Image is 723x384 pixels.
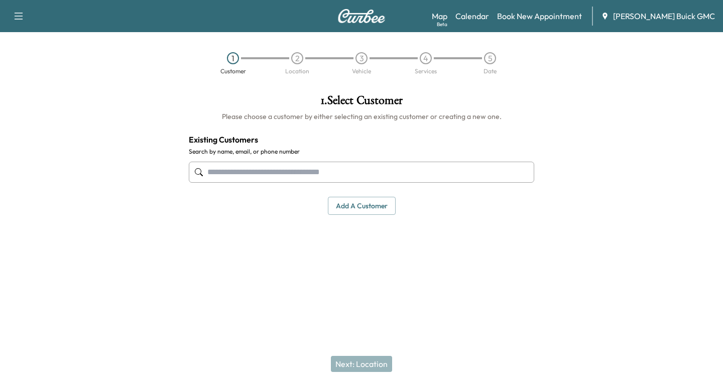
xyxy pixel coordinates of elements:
div: 2 [291,52,303,64]
div: Date [484,68,497,74]
div: Beta [437,21,447,28]
a: Book New Appointment [497,10,582,22]
h1: 1 . Select Customer [189,94,534,111]
h6: Please choose a customer by either selecting an existing customer or creating a new one. [189,111,534,121]
div: Location [285,68,309,74]
a: Calendar [455,10,489,22]
button: Add a customer [328,197,396,215]
div: Customer [220,68,246,74]
span: [PERSON_NAME] Buick GMC [613,10,715,22]
div: 3 [355,52,368,64]
div: 5 [484,52,496,64]
label: Search by name, email, or phone number [189,148,534,156]
div: 4 [420,52,432,64]
a: MapBeta [432,10,447,22]
div: 1 [227,52,239,64]
img: Curbee Logo [337,9,386,23]
div: Vehicle [352,68,371,74]
h4: Existing Customers [189,134,534,146]
div: Services [415,68,437,74]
